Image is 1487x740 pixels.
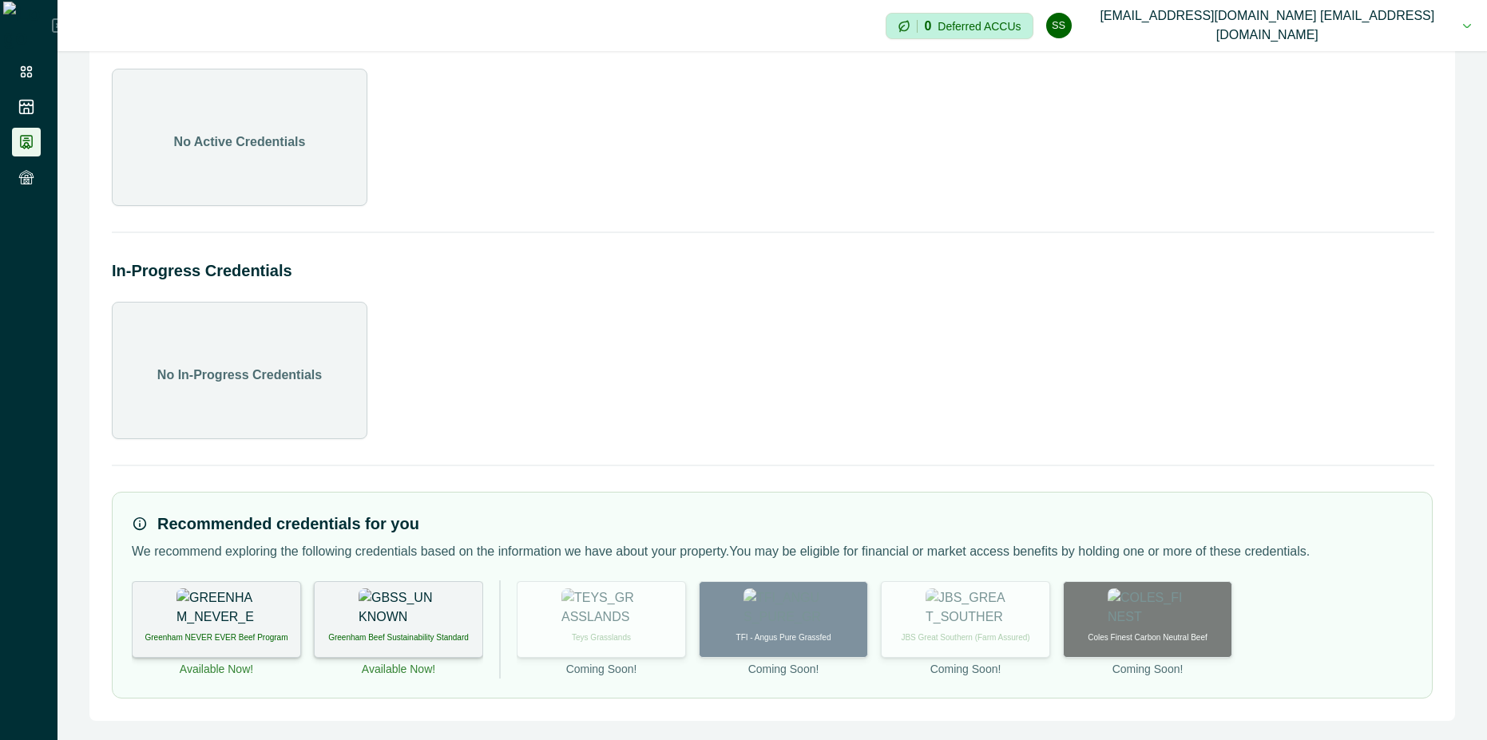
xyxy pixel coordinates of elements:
[112,259,1433,283] h2: In-Progress Credentials
[180,661,253,678] p: Available Now!
[157,366,322,385] p: No In-Progress Credentials
[362,661,435,678] p: Available Now!
[572,631,631,643] p: Teys Grasslands
[359,588,438,628] img: GBSS_UNKNOWN certification logo
[566,661,637,678] p: Coming Soon!
[3,2,52,49] img: Logo
[736,631,831,643] p: TFI - Angus Pure Grassfed
[176,588,256,628] img: GREENHAM_NEVER_EVER certification logo
[1112,661,1184,678] p: Coming Soon!
[145,631,288,643] p: Greenham NEVER EVER Beef Program
[561,588,641,628] img: TEYS_GRASSLANDS certification logo
[174,133,306,152] p: No Active Credentials
[743,588,823,628] img: TFI_ANGUS_PURE_GRASSFED certification logo
[328,631,469,643] p: Greenham Beef Sustainability Standard
[1108,588,1188,628] img: COLES_FINEST certification logo
[926,588,1005,628] img: JBS_GREAT_SOUTHERN certification logo
[930,661,1001,678] p: Coming Soon!
[1088,631,1207,643] p: Coles Finest Carbon Neutral Beef
[132,542,1413,561] p: We recommend exploring the following credentials based on the information we have about your prop...
[157,512,419,536] h3: Recommended credentials for you
[938,20,1021,32] p: Deferred ACCUs
[924,20,931,33] p: 0
[901,631,1029,643] p: JBS Great Southern (Farm Assured)
[748,661,819,678] p: Coming Soon!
